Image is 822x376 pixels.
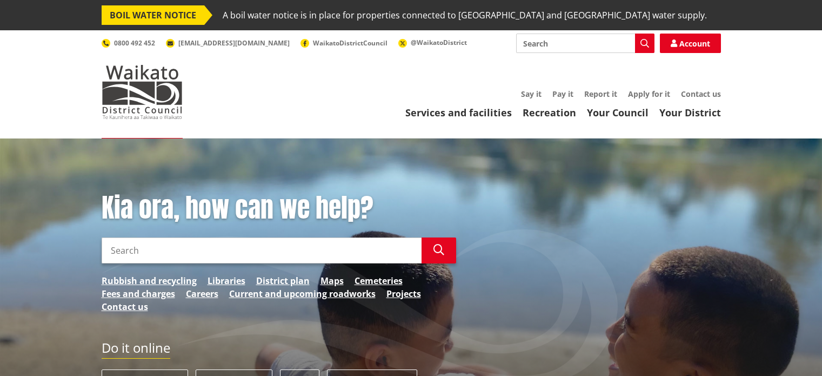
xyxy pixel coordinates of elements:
[102,193,456,224] h1: Kia ora, how can we help?
[523,106,576,119] a: Recreation
[208,274,245,287] a: Libraries
[681,89,721,99] a: Contact us
[102,38,155,48] a: 0800 492 452
[300,38,387,48] a: WaikatoDistrictCouncil
[166,38,290,48] a: [EMAIL_ADDRESS][DOMAIN_NAME]
[355,274,403,287] a: Cemeteries
[102,340,170,359] h2: Do it online
[584,89,617,99] a: Report it
[313,38,387,48] span: WaikatoDistrictCouncil
[386,287,421,300] a: Projects
[521,89,542,99] a: Say it
[102,5,204,25] span: BOIL WATER NOTICE
[552,89,573,99] a: Pay it
[102,238,422,263] input: Search input
[320,274,344,287] a: Maps
[102,274,197,287] a: Rubbish and recycling
[178,38,290,48] span: [EMAIL_ADDRESS][DOMAIN_NAME]
[660,34,721,53] a: Account
[516,34,654,53] input: Search input
[114,38,155,48] span: 0800 492 452
[411,38,467,47] span: @WaikatoDistrict
[659,106,721,119] a: Your District
[405,106,512,119] a: Services and facilities
[102,300,148,313] a: Contact us
[102,287,175,300] a: Fees and charges
[223,5,707,25] span: A boil water notice is in place for properties connected to [GEOGRAPHIC_DATA] and [GEOGRAPHIC_DAT...
[186,287,218,300] a: Careers
[398,38,467,47] a: @WaikatoDistrict
[256,274,310,287] a: District plan
[628,89,670,99] a: Apply for it
[587,106,649,119] a: Your Council
[229,287,376,300] a: Current and upcoming roadworks
[102,65,183,119] img: Waikato District Council - Te Kaunihera aa Takiwaa o Waikato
